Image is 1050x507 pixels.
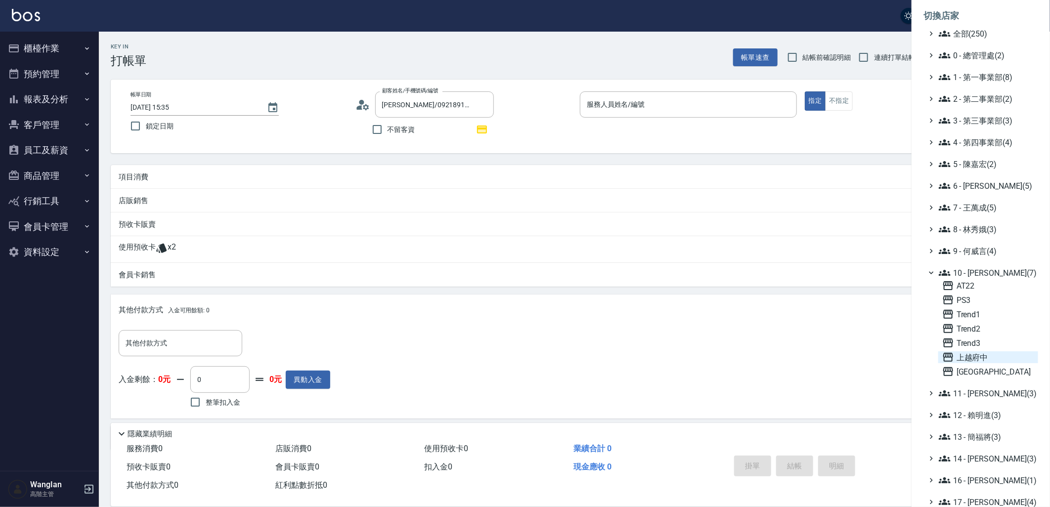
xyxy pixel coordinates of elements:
[942,366,1034,378] span: [GEOGRAPHIC_DATA]
[942,308,1034,320] span: Trend1
[939,115,1034,127] span: 3 - 第三事業部(3)
[942,323,1034,335] span: Trend2
[942,280,1034,292] span: AT22
[942,294,1034,306] span: PS3
[939,180,1034,192] span: 6 - [PERSON_NAME](5)
[942,337,1034,349] span: Trend3
[939,431,1034,443] span: 13 - 簡福將(3)
[942,351,1034,363] span: 上越府中
[939,136,1034,148] span: 4 - 第四事業部(4)
[939,453,1034,465] span: 14 - [PERSON_NAME](3)
[939,93,1034,105] span: 2 - 第二事業部(2)
[939,158,1034,170] span: 5 - 陳嘉宏(2)
[939,28,1034,40] span: 全部(250)
[939,71,1034,83] span: 1 - 第一事業部(8)
[939,49,1034,61] span: 0 - 總管理處(2)
[939,245,1034,257] span: 9 - 何威言(4)
[939,267,1034,279] span: 10 - [PERSON_NAME](7)
[923,4,1038,28] li: 切換店家
[939,387,1034,399] span: 11 - [PERSON_NAME](3)
[939,202,1034,213] span: 7 - 王萬成(5)
[939,409,1034,421] span: 12 - 賴明進(3)
[939,474,1034,486] span: 16 - [PERSON_NAME](1)
[939,223,1034,235] span: 8 - 林秀娥(3)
